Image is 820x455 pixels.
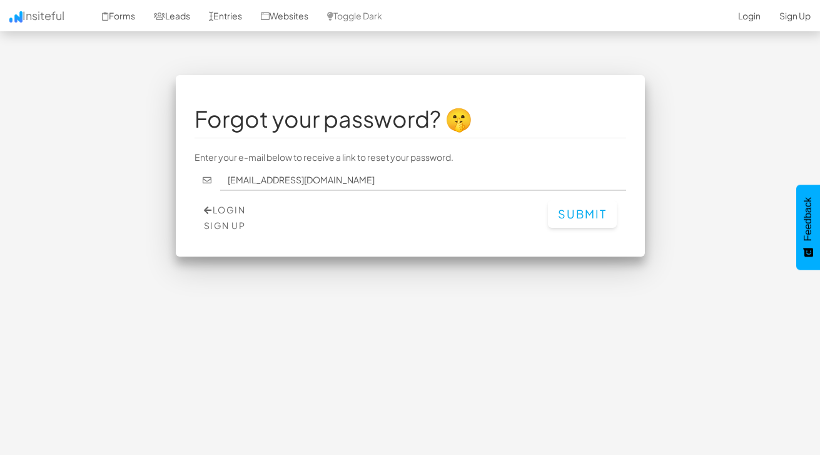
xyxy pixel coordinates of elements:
a: Login [204,204,245,215]
button: Submit [548,200,617,228]
p: Enter your e-mail below to receive a link to reset your password. [195,151,626,163]
a: Sign Up [204,220,246,231]
img: icon.png [9,11,23,23]
h1: Forgot your password? 🤫 [195,106,626,131]
span: Feedback [802,197,814,241]
button: Feedback - Show survey [796,185,820,270]
keeper-lock: Open Keeper Popup [604,173,619,188]
input: john@doe.com [220,170,626,191]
